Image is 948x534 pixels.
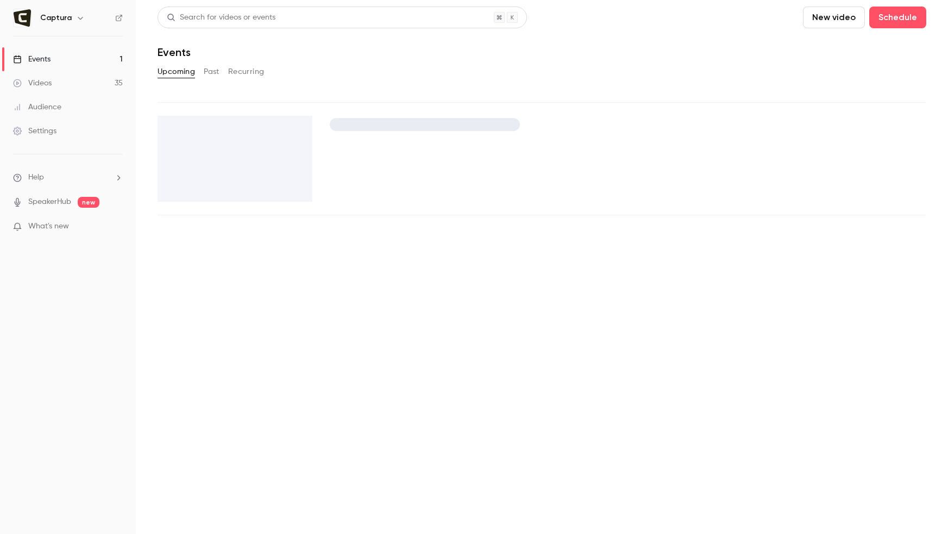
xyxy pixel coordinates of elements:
h6: Captura [40,13,72,23]
div: Videos [13,78,52,89]
span: new [78,197,99,208]
img: Captura [14,9,31,27]
div: Search for videos or events [167,12,275,23]
button: Schedule [869,7,926,28]
button: Past [204,63,219,80]
li: help-dropdown-opener [13,172,123,183]
div: Audience [13,102,61,113]
div: Events [13,54,51,65]
button: Upcoming [158,63,195,80]
div: Settings [13,126,56,136]
a: SpeakerHub [28,196,71,208]
span: What's new [28,221,69,232]
button: New video [803,7,865,28]
h1: Events [158,46,191,59]
span: Help [28,172,44,183]
button: Recurring [228,63,265,80]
